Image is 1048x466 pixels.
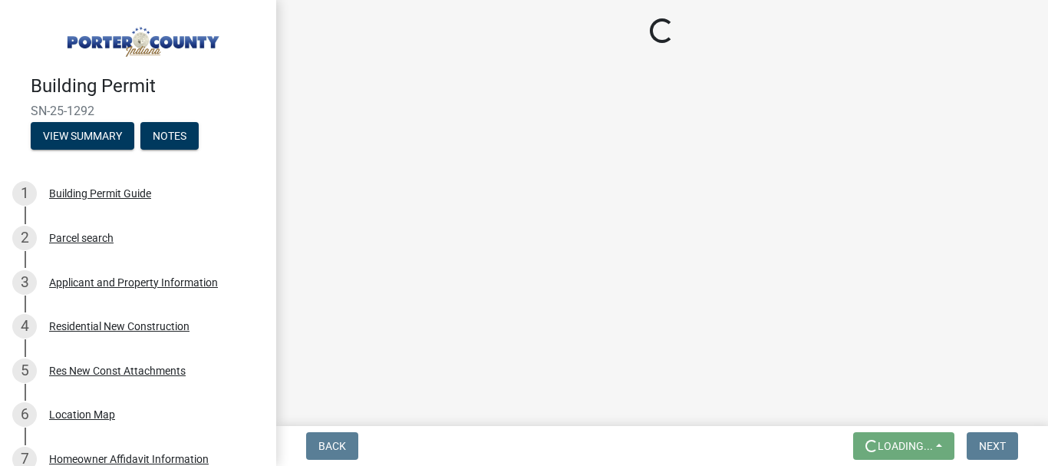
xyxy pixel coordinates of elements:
span: Back [318,440,346,452]
div: 6 [12,402,37,427]
div: Building Permit Guide [49,188,151,199]
wm-modal-confirm: Summary [31,131,134,143]
button: View Summary [31,122,134,150]
div: 1 [12,181,37,206]
div: Location Map [49,409,115,420]
span: Loading... [878,440,933,452]
button: Next [967,432,1018,460]
div: Homeowner Affidavit Information [49,454,209,464]
div: 3 [12,270,37,295]
span: SN-25-1292 [31,104,246,118]
button: Notes [140,122,199,150]
button: Loading... [853,432,954,460]
div: 2 [12,226,37,250]
wm-modal-confirm: Notes [140,131,199,143]
button: Back [306,432,358,460]
img: Porter County, Indiana [31,16,252,59]
div: Parcel search [49,233,114,243]
div: Res New Const Attachments [49,365,186,376]
h4: Building Permit [31,75,264,97]
div: Applicant and Property Information [49,277,218,288]
div: Residential New Construction [49,321,189,332]
span: Next [979,440,1006,452]
div: 4 [12,314,37,339]
div: 5 [12,359,37,383]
